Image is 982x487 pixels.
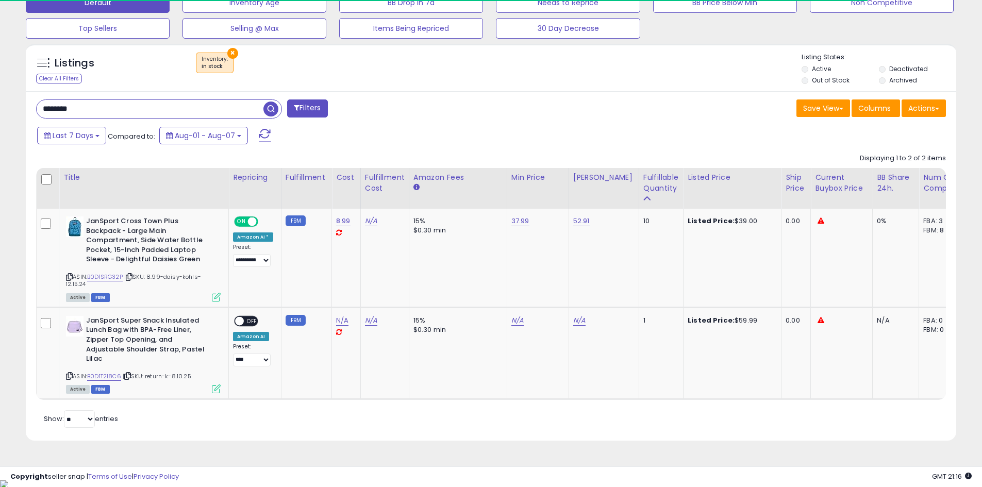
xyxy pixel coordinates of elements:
div: Repricing [233,172,277,183]
a: N/A [336,315,348,326]
span: Last 7 Days [53,130,93,141]
a: Privacy Policy [134,472,179,481]
span: All listings currently available for purchase on Amazon [66,385,90,394]
span: Compared to: [108,131,155,141]
div: 1 [643,316,675,325]
button: Columns [852,99,900,117]
span: FBM [91,385,110,394]
img: 31vwu5fQ0LL._SL40_.jpg [66,316,84,337]
span: Aug-01 - Aug-07 [175,130,235,141]
div: 10 [643,216,675,226]
strong: Copyright [10,472,48,481]
div: Displaying 1 to 2 of 2 items [860,154,946,163]
span: ON [235,217,248,226]
a: N/A [573,315,586,326]
a: N/A [365,315,377,326]
div: in stock [202,63,228,70]
div: $0.30 min [413,226,499,235]
div: Listed Price [688,172,777,183]
div: Preset: [233,343,273,366]
span: FBM [91,293,110,302]
div: 15% [413,316,499,325]
div: FBM: 0 [923,325,957,334]
span: 2025-08-15 21:16 GMT [932,472,972,481]
button: Aug-01 - Aug-07 [159,127,248,144]
button: Last 7 Days [37,127,106,144]
a: 52.91 [573,216,590,226]
div: $0.30 min [413,325,499,334]
button: Filters [287,99,327,117]
span: | SKU: 8.99-daisy-kohls-12.15.24 [66,273,201,288]
div: Amazon AI [233,332,269,341]
div: Num of Comp. [923,172,961,194]
div: seller snap | | [10,472,179,482]
div: Amazon AI * [233,232,273,242]
div: Ship Price [786,172,806,194]
div: Fulfillment Cost [365,172,405,194]
div: Title [63,172,224,183]
a: 8.99 [336,216,351,226]
div: Amazon Fees [413,172,503,183]
span: | SKU: return-k-8.10.25 [123,372,191,380]
h5: Listings [55,56,94,71]
b: JanSport Super Snack Insulated Lunch Bag with BPA-Free Liner, Zipper Top Opening, and Adjustable ... [86,316,211,366]
div: Min Price [511,172,564,183]
div: FBA: 0 [923,316,957,325]
b: JanSport Cross Town Plus Backpack - Large Main Compartment, Side Water Bottle Pocket, 15-Inch Pad... [86,216,211,267]
label: Active [812,64,831,73]
label: Out of Stock [812,76,850,85]
div: ASIN: [66,316,221,392]
button: Actions [902,99,946,117]
div: 0% [877,216,911,226]
div: Clear All Filters [36,74,82,83]
a: N/A [511,315,524,326]
small: Amazon Fees. [413,183,420,192]
b: Listed Price: [688,216,735,226]
button: Top Sellers [26,18,170,39]
button: 30 Day Decrease [496,18,640,39]
div: Preset: [233,244,273,267]
div: $39.00 [688,216,773,226]
button: Items Being Repriced [339,18,483,39]
label: Archived [889,76,917,85]
p: Listing States: [802,53,956,62]
small: FBM [286,215,306,226]
a: N/A [365,216,377,226]
div: 15% [413,216,499,226]
div: BB Share 24h. [877,172,914,194]
div: FBA: 3 [923,216,957,226]
a: B0D1SRG32P [87,273,123,281]
a: B0D1T218C6 [87,372,121,381]
div: Cost [336,172,356,183]
span: Inventory : [202,55,228,71]
a: 37.99 [511,216,529,226]
div: ASIN: [66,216,221,300]
div: Fulfillment [286,172,327,183]
button: × [227,48,238,59]
small: FBM [286,315,306,326]
button: Save View [796,99,850,117]
div: N/A [877,316,911,325]
button: Selling @ Max [182,18,326,39]
div: FBM: 8 [923,226,957,235]
div: Fulfillable Quantity [643,172,679,194]
div: $59.99 [688,316,773,325]
div: 0.00 [786,316,803,325]
span: OFF [257,217,273,226]
span: Show: entries [44,414,118,424]
b: Listed Price: [688,315,735,325]
span: All listings currently available for purchase on Amazon [66,293,90,302]
span: OFF [244,316,260,325]
a: Terms of Use [88,472,132,481]
label: Deactivated [889,64,928,73]
div: 0.00 [786,216,803,226]
div: [PERSON_NAME] [573,172,635,183]
div: Current Buybox Price [815,172,868,194]
span: Columns [858,103,891,113]
img: 51pesiaeKEL._SL40_.jpg [66,216,84,237]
